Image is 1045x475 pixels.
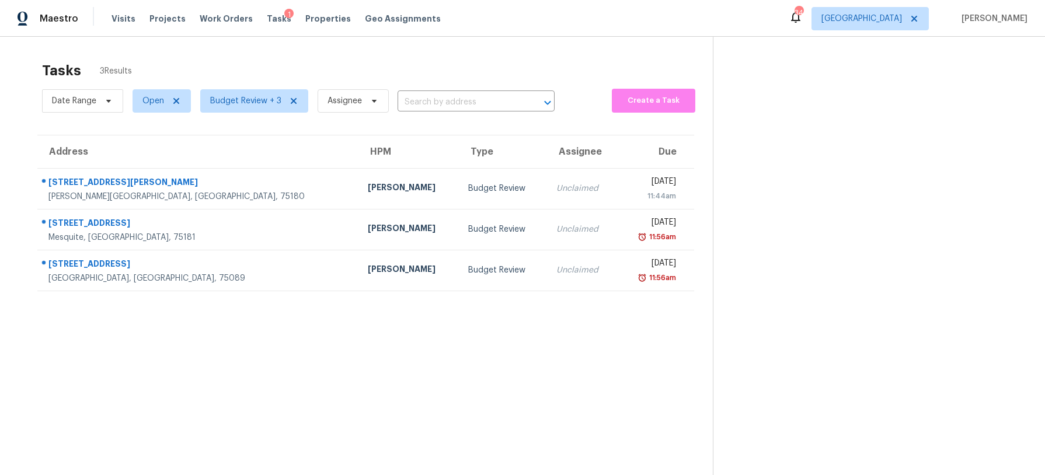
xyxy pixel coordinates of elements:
[398,93,522,111] input: Search by address
[48,217,349,232] div: [STREET_ADDRESS]
[459,135,547,168] th: Type
[539,95,556,111] button: Open
[468,223,538,235] div: Budget Review
[52,95,96,107] span: Date Range
[48,258,349,273] div: [STREET_ADDRESS]
[328,95,362,107] span: Assignee
[284,9,294,20] div: 1
[365,13,441,25] span: Geo Assignments
[468,183,538,194] div: Budget Review
[627,190,676,202] div: 11:44am
[638,231,647,243] img: Overdue Alarm Icon
[795,7,803,19] div: 34
[200,13,253,25] span: Work Orders
[468,264,538,276] div: Budget Review
[556,223,608,235] div: Unclaimed
[142,95,164,107] span: Open
[37,135,358,168] th: Address
[627,216,676,231] div: [DATE]
[305,13,351,25] span: Properties
[40,13,78,25] span: Maestro
[957,13,1027,25] span: [PERSON_NAME]
[627,176,676,190] div: [DATE]
[821,13,902,25] span: [GEOGRAPHIC_DATA]
[612,89,695,113] button: Create a Task
[149,13,186,25] span: Projects
[210,95,281,107] span: Budget Review + 3
[368,222,450,237] div: [PERSON_NAME]
[42,65,81,76] h2: Tasks
[638,272,647,284] img: Overdue Alarm Icon
[358,135,459,168] th: HPM
[100,65,132,77] span: 3 Results
[267,15,291,23] span: Tasks
[627,257,676,272] div: [DATE]
[647,231,676,243] div: 11:56am
[647,272,676,284] div: 11:56am
[556,264,608,276] div: Unclaimed
[48,232,349,243] div: Mesquite, [GEOGRAPHIC_DATA], 75181
[556,183,608,194] div: Unclaimed
[48,176,349,191] div: [STREET_ADDRESS][PERSON_NAME]
[48,273,349,284] div: [GEOGRAPHIC_DATA], [GEOGRAPHIC_DATA], 75089
[618,94,689,107] span: Create a Task
[547,135,618,168] th: Assignee
[618,135,694,168] th: Due
[368,181,450,196] div: [PERSON_NAME]
[112,13,135,25] span: Visits
[48,191,349,202] div: [PERSON_NAME][GEOGRAPHIC_DATA], [GEOGRAPHIC_DATA], 75180
[368,263,450,278] div: [PERSON_NAME]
